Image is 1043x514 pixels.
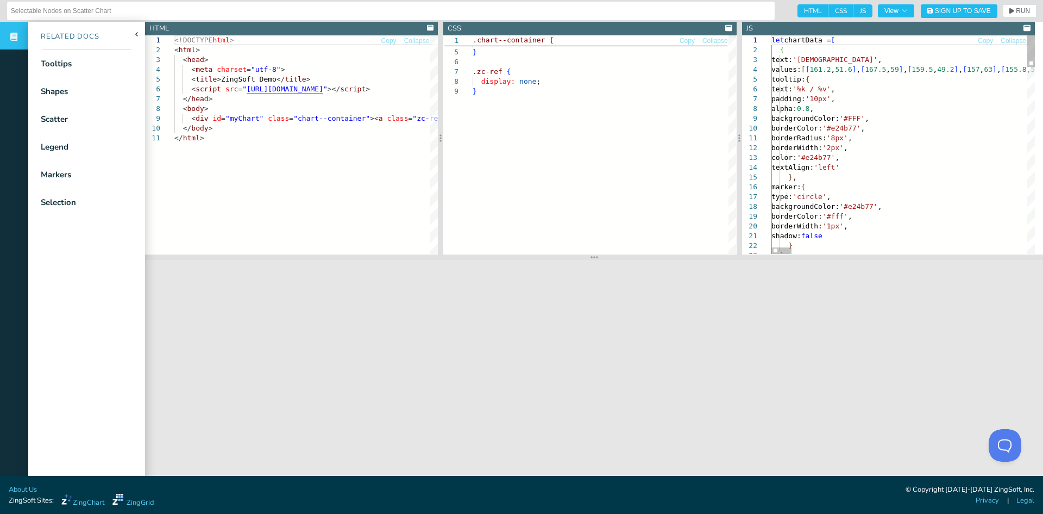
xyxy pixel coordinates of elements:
span: } [788,173,793,181]
div: 23 [742,251,757,261]
span: , [835,153,839,162]
span: , [979,65,984,73]
span: ZingSoft Demo [221,75,277,83]
span: [ [907,65,912,73]
div: 4 [742,65,757,75]
span: > [306,75,311,83]
span: , [865,114,869,122]
span: chartData = [784,36,831,44]
div: 11 [145,133,160,143]
div: 17 [742,192,757,202]
span: < [183,55,187,64]
span: '#FFF' [839,114,865,122]
div: 13 [742,153,757,163]
span: '%k / %v' [793,85,831,93]
span: text: [771,85,793,93]
span: = [409,114,413,122]
span: > [217,75,221,83]
span: [ [1001,65,1005,73]
span: Copy [978,38,993,44]
span: RUN [1016,8,1030,14]
div: 9 [443,86,458,96]
div: 19 [742,212,757,221]
span: backgroundColor: [771,114,839,122]
div: 5 [443,47,458,57]
div: 5 [145,75,160,84]
span: HTML [797,4,828,17]
span: < [191,85,196,93]
div: 10 [145,123,160,133]
span: html [212,36,229,44]
div: 9 [742,114,757,123]
span: borderRadius: [771,134,827,142]
div: 15 [742,172,757,182]
span: '[DEMOGRAPHIC_DATA]' [793,55,878,64]
span: 59 [890,65,899,73]
span: View [884,8,908,14]
span: "utf-8" [251,65,281,73]
span: div [196,114,208,122]
span: tooltip: [771,75,806,83]
div: Shapes [41,85,68,98]
a: ZingGrid [112,494,154,508]
div: Related Docs [28,32,99,42]
span: </ [277,75,285,83]
span: text: [771,55,793,64]
span: class [387,114,408,122]
span: , [877,55,882,64]
span: < [191,75,196,83]
div: 21 [742,231,757,241]
span: "chart--container" [293,114,370,122]
span: let [771,36,784,44]
span: '#e24b77' [797,153,835,162]
span: 'left' [814,163,839,171]
span: "myChart" [225,114,263,122]
span: false [801,232,822,240]
span: = [238,85,242,93]
div: 6 [742,84,757,94]
span: > [230,36,234,44]
span: backgroundColor: [771,202,839,210]
span: { [805,75,809,83]
span: [URL][DOMAIN_NAME] [247,85,323,93]
span: title [285,75,306,83]
span: .chart--container [473,36,545,44]
div: 8 [443,77,458,86]
button: Collapse [404,36,430,46]
span: textAlign: [771,163,814,171]
div: 2 [742,45,757,55]
span: { [549,36,554,44]
span: = [289,114,293,122]
span: , [848,134,852,142]
span: shadow: [771,232,801,240]
span: > [204,104,209,113]
span: , [826,193,831,201]
span: ] [954,65,958,73]
span: meta [196,65,212,73]
span: , [848,212,852,220]
a: Privacy [976,496,999,506]
div: Tooltips [41,58,72,70]
div: Selection [41,196,76,209]
span: '8px' [826,134,847,142]
span: < [191,65,196,73]
div: Markers [41,169,71,181]
span: marker: [771,183,801,191]
div: HTML [149,23,169,34]
div: 6 [145,84,160,94]
div: 10 [742,123,757,133]
span: , [831,85,835,93]
div: 22 [742,241,757,251]
span: } [473,48,477,56]
button: Copy [977,36,994,46]
span: html [183,134,200,142]
div: 4 [145,65,160,75]
span: { [801,183,805,191]
span: '1px' [822,222,844,230]
span: script [340,85,366,93]
span: , [877,202,882,210]
span: Copy [381,38,397,44]
span: < [183,104,187,113]
div: 6 [443,57,458,67]
span: > [281,65,285,73]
